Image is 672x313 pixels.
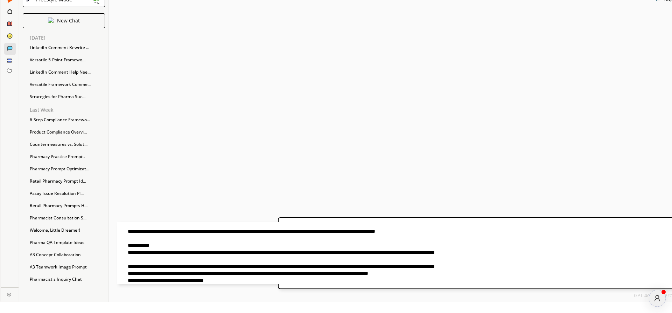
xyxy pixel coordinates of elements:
div: Retail Pharmacy Prompts H... [26,200,108,211]
div: atlas-message-author-avatar [649,290,666,307]
div: Pharmacy Practice Prompts [26,151,108,162]
p: [DATE] [30,35,108,41]
div: Countermeasures vs. Solut... [26,139,108,150]
img: Close [7,292,11,297]
div: LinkedIn Comment Rewrite ... [26,42,108,53]
div: Pharmacist's Inquiry Chat [26,274,108,285]
div: Versatile Framework Comme... [26,79,108,90]
div: A3 Teamwork Image Prompt [26,262,108,272]
div: Welcome, Little Dreamer! [26,225,108,236]
div: 6-Step Compliance Framewo... [26,115,108,125]
div: A3 Concept Collaboration [26,250,108,260]
div: Retail Pharmacy Prompt Id... [26,176,108,186]
div: Pharmacist Consultation S... [26,213,108,223]
img: Close [48,18,54,23]
div: Product Compliance Overvi... [26,127,108,137]
div: Strategies for Pharma Suc... [26,91,108,102]
div: Assay Issue Resolution Pl... [26,188,108,199]
div: LinkedIn Comment Help Nee... [26,67,108,77]
p: Last Week [30,107,108,113]
a: Close [1,287,19,300]
div: Pharma QA Template Ideas [26,237,108,248]
p: New Chat [57,18,80,23]
button: atlas-launcher [649,290,666,307]
div: Pharmacy Prompt Optimizat... [26,164,108,174]
div: Versatile 5-Point Framewo... [26,55,108,65]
